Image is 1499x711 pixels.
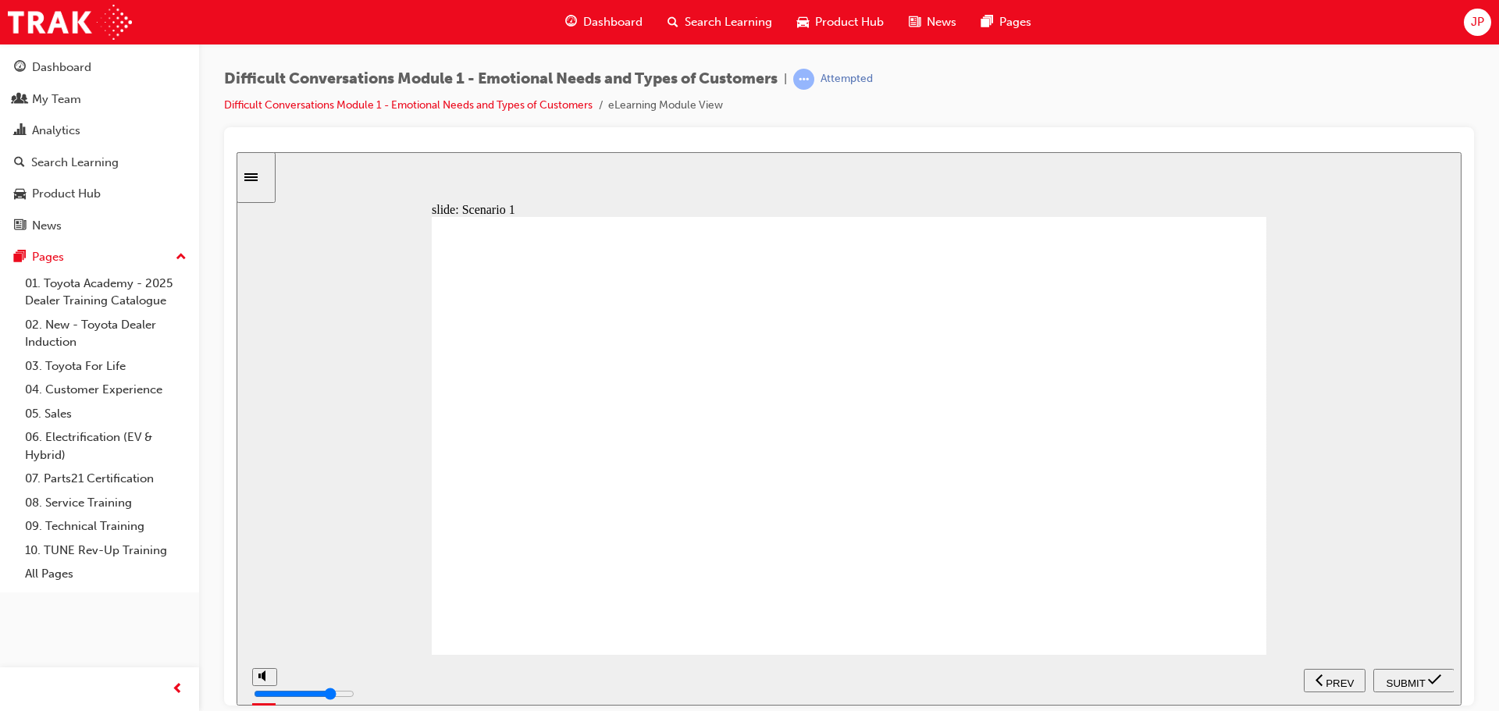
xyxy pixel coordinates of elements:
span: car-icon [14,187,26,201]
a: 09. Technical Training [19,514,193,539]
a: 06. Electrification (EV & Hybrid) [19,425,193,467]
div: Attempted [821,72,873,87]
span: news-icon [909,12,920,32]
div: My Team [32,91,81,108]
span: car-icon [797,12,809,32]
a: My Team [6,85,193,114]
div: Pages [32,248,64,266]
span: PREV [1089,525,1117,537]
span: search-icon [668,12,678,32]
div: Dashboard [32,59,91,76]
span: learningRecordVerb_ATTEMPT-icon [793,69,814,90]
span: | [784,70,787,88]
button: volume [16,516,41,534]
span: prev-icon [172,680,183,699]
span: news-icon [14,219,26,233]
span: up-icon [176,247,187,268]
span: pages-icon [981,12,993,32]
span: JP [1471,13,1484,31]
span: Product Hub [815,13,884,31]
a: 10. TUNE Rev-Up Training [19,539,193,563]
div: misc controls [16,503,39,553]
a: News [6,212,193,240]
span: search-icon [14,156,25,170]
span: chart-icon [14,124,26,138]
a: Difficult Conversations Module 1 - Emotional Needs and Types of Customers [224,98,593,112]
span: Search Learning [685,13,772,31]
span: people-icon [14,93,26,107]
a: pages-iconPages [969,6,1044,38]
div: News [32,217,62,235]
button: Pages [6,243,193,272]
button: DashboardMy TeamAnalyticsSearch LearningProduct HubNews [6,50,193,243]
a: 08. Service Training [19,491,193,515]
span: Pages [999,13,1031,31]
a: 05. Sales [19,402,193,426]
button: previous [1067,517,1129,540]
a: 02. New - Toyota Dealer Induction [19,313,193,354]
a: Analytics [6,116,193,145]
nav: slide navigation [1067,503,1217,553]
a: Dashboard [6,53,193,82]
span: pages-icon [14,251,26,265]
img: Trak [8,5,132,40]
a: car-iconProduct Hub [785,6,896,38]
input: volume [17,535,118,548]
div: Product Hub [32,185,101,203]
a: 07. Parts21 Certification [19,467,193,491]
button: JP [1464,9,1491,36]
a: All Pages [19,562,193,586]
span: SUBMIT [1150,525,1189,537]
a: 01. Toyota Academy - 2025 Dealer Training Catalogue [19,272,193,313]
li: eLearning Module View [608,97,723,115]
a: news-iconNews [896,6,969,38]
a: Product Hub [6,180,193,208]
div: Analytics [32,122,80,140]
span: Dashboard [583,13,643,31]
span: News [927,13,956,31]
span: Difficult Conversations Module 1 - Emotional Needs and Types of Customers [224,70,778,88]
a: Search Learning [6,148,193,177]
a: search-iconSearch Learning [655,6,785,38]
button: submit [1137,517,1218,540]
span: guage-icon [565,12,577,32]
span: guage-icon [14,61,26,75]
a: guage-iconDashboard [553,6,655,38]
a: 04. Customer Experience [19,378,193,402]
a: 03. Toyota For Life [19,354,193,379]
div: Search Learning [31,154,119,172]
